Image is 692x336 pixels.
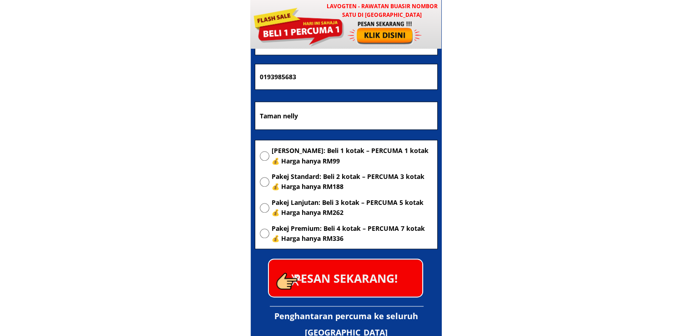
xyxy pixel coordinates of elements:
span: Pakej Premium: Beli 4 kotak – PERCUMA 7 kotak 💰 Harga hanya RM336 [272,224,433,244]
span: Pakej Standard: Beli 2 kotak – PERCUMA 3 kotak 💰 Harga hanya RM188 [272,172,433,192]
h3: LAVOGTEN - Rawatan Buasir Nombor Satu di [GEOGRAPHIC_DATA] [322,2,442,19]
input: Alamat [258,102,435,129]
span: [PERSON_NAME]: Beli 1 kotak – PERCUMA 1 kotak 💰 Harga hanya RM99 [272,146,433,166]
p: PESAN SEKARANG! [269,260,422,296]
span: Pakej Lanjutan: Beli 3 kotak – PERCUMA 5 kotak 💰 Harga hanya RM262 [272,198,433,218]
input: Nombor Telefon Bimbit [258,64,435,90]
